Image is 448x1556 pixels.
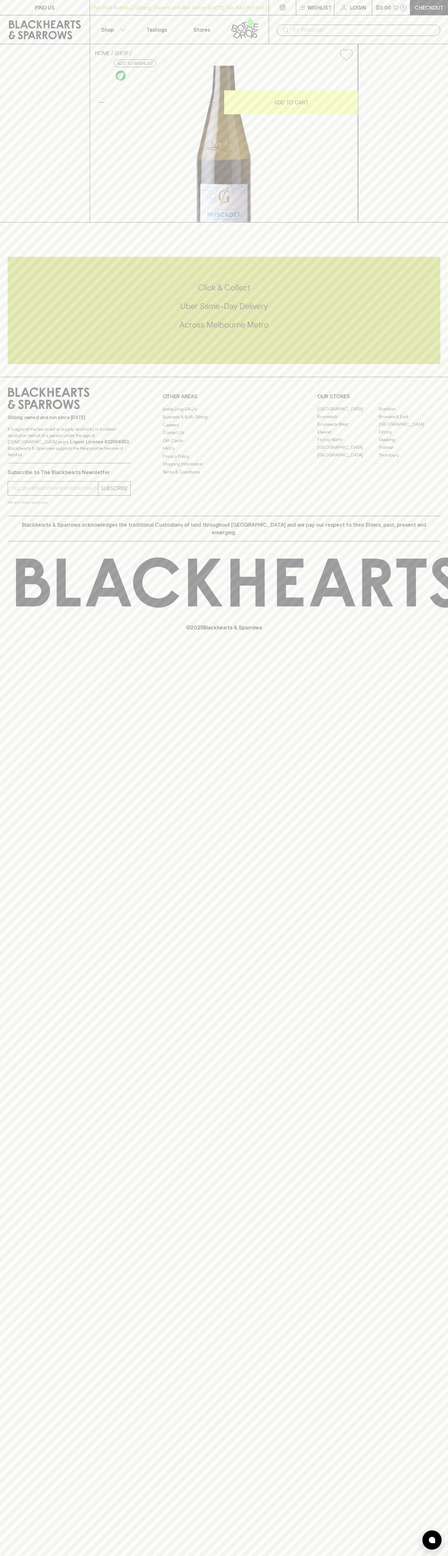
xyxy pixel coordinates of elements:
a: Brunswick [317,413,379,421]
p: Subscribe to The Blackhearts Newsletter [8,468,131,476]
button: SUBSCRIBE [98,482,130,495]
a: Bottle Drop FAQ's [163,405,286,413]
p: We will never spam you [8,499,131,506]
a: Contact Us [163,429,286,437]
button: Add to wishlist [114,60,156,67]
a: [GEOGRAPHIC_DATA] [317,405,379,413]
p: Blackhearts & Sparrows acknowledges the traditional Custodians of land throughout [GEOGRAPHIC_DAT... [12,521,436,536]
a: Business & Bulk Gifting [163,413,286,421]
p: Tastings [147,26,167,34]
a: Geelong [379,436,440,444]
p: Login [350,4,366,12]
a: HOME [95,50,110,56]
p: SUBSCRIBE [101,484,128,492]
strong: Liquor License #32064953 [70,439,129,444]
p: Wishlist [307,4,332,12]
a: Fitzroy North [317,436,379,444]
a: Careers [163,421,286,429]
p: ADD TO CART [274,99,308,106]
button: ADD TO CART [224,90,358,114]
input: Try "Pinot noir" [292,25,435,35]
img: bubble-icon [429,1537,435,1543]
a: Fitzroy [379,428,440,436]
a: Gift Cards [163,437,286,444]
button: Add to wishlist [338,47,355,63]
p: OUR STORES [317,393,440,400]
p: OTHER AREAS [163,393,286,400]
p: It is against the law to sell or supply alcohol to, or to obtain alcohol on behalf of a person un... [8,426,131,458]
img: 35855.png [90,66,358,222]
p: FIND US [35,4,55,12]
h5: Click & Collect [8,282,440,293]
a: Organic [114,69,127,82]
a: Thornbury [379,451,440,459]
button: Shop [90,15,135,44]
a: Prahran [379,444,440,451]
a: [GEOGRAPHIC_DATA] [317,444,379,451]
p: 0 [402,6,404,9]
a: Stores [179,15,224,44]
a: Tastings [134,15,179,44]
p: Stores [193,26,210,34]
a: [GEOGRAPHIC_DATA] [379,421,440,428]
a: Privacy Policy [163,452,286,460]
a: Brunswick West [317,421,379,428]
img: Organic [116,70,126,81]
a: [GEOGRAPHIC_DATA] [317,451,379,459]
div: Call to action block [8,257,440,364]
a: Shipping Information [163,460,286,468]
a: FAQ's [163,445,286,452]
a: Brunswick East [379,413,440,421]
a: Elwood [317,428,379,436]
h5: Across Melbourne Metro [8,320,440,330]
a: SHOP [115,50,128,56]
p: Sibling owned and run since [DATE] [8,414,131,421]
p: Shop [101,26,114,34]
p: $0.00 [376,4,391,12]
a: Terms & Conditions [163,468,286,476]
input: e.g. jane@blackheartsandsparrows.com.au [13,483,98,493]
p: Checkout [415,4,444,12]
a: Braddon [379,405,440,413]
h5: Uber Same-Day Delivery [8,301,440,312]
